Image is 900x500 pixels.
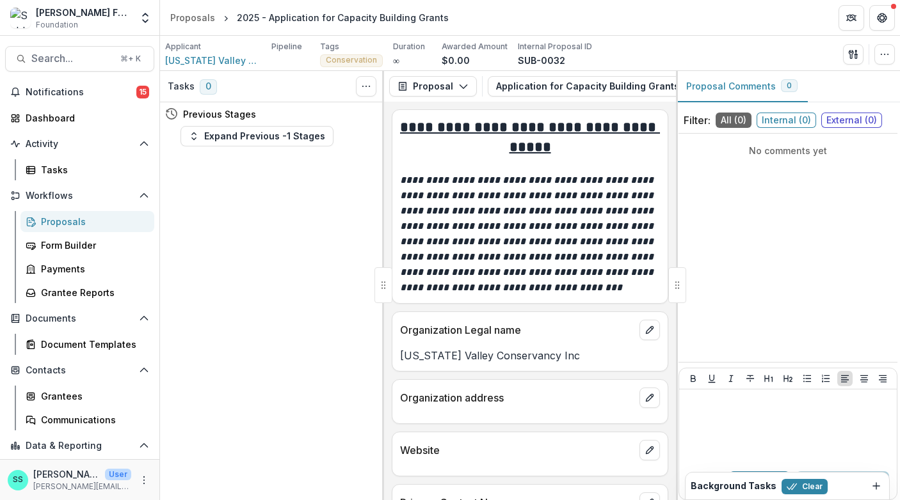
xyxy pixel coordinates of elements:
[5,46,154,72] button: Search...
[5,185,154,206] button: Open Workflows
[26,365,134,376] span: Contacts
[26,441,134,451] span: Data & Reporting
[676,71,808,102] button: Proposal Comments
[869,5,895,31] button: Get Help
[168,81,195,92] h3: Tasks
[393,54,399,67] p: ∞
[389,76,477,97] button: Proposal
[26,313,134,324] span: Documents
[271,41,302,52] p: Pipeline
[41,262,144,276] div: Payments
[33,467,100,481] p: [PERSON_NAME]
[36,19,78,31] span: Foundation
[165,41,201,52] p: Applicant
[41,389,144,403] div: Grantees
[356,76,376,97] button: Toggle View Cancelled Tasks
[26,111,144,125] div: Dashboard
[237,11,449,24] div: 2025 - Application for Capacity Building Grants
[36,6,131,19] div: [PERSON_NAME] Family Foundation
[639,320,660,340] button: edit
[13,476,23,484] div: Stephanie Schlecht
[393,41,425,52] p: Duration
[704,371,719,386] button: Underline
[400,322,634,338] p: Organization Legal name
[20,235,154,256] a: Form Builder
[20,386,154,407] a: Grantees
[136,5,154,31] button: Open entity switcher
[782,479,828,494] button: Clear
[757,113,816,128] span: Internal ( 0 )
[780,371,796,386] button: Heading 2
[20,159,154,180] a: Tasks
[875,371,890,386] button: Align Right
[684,144,892,157] p: No comments yet
[5,134,154,154] button: Open Activity
[41,413,144,426] div: Communications
[400,390,634,405] p: Organization address
[518,54,565,67] p: SUB-0032
[326,56,377,65] span: Conservation
[165,8,454,27] nav: breadcrumb
[5,360,154,380] button: Open Contacts
[33,481,131,492] p: [PERSON_NAME][EMAIL_ADDRESS][DOMAIN_NAME]
[488,76,718,97] button: Application for Capacity Building Grants
[821,113,882,128] span: External ( 0 )
[118,52,143,66] div: ⌘ + K
[165,8,220,27] a: Proposals
[869,478,884,494] button: Dismiss
[170,11,215,24] div: Proposals
[518,41,592,52] p: Internal Proposal ID
[5,107,154,129] a: Dashboard
[5,308,154,329] button: Open Documents
[691,481,776,492] h2: Background Tasks
[723,371,739,386] button: Italicize
[856,371,872,386] button: Align Center
[136,473,152,488] button: More
[320,41,339,52] p: Tags
[41,238,144,252] div: Form Builder
[728,471,791,492] button: Internal
[20,258,154,279] a: Payments
[26,191,134,201] span: Workflows
[639,387,660,408] button: edit
[41,215,144,228] div: Proposals
[442,54,470,67] p: $0.00
[20,409,154,430] a: Communications
[796,471,889,492] button: Add Comment
[165,54,261,67] a: [US_STATE] Valley Conservancy Inc
[837,371,853,386] button: Align Left
[800,371,815,386] button: Bullet List
[20,334,154,355] a: Document Templates
[743,371,758,386] button: Strike
[200,79,217,95] span: 0
[839,5,864,31] button: Partners
[41,286,144,299] div: Grantee Reports
[684,113,711,128] p: Filter:
[787,81,792,90] span: 0
[10,8,31,28] img: Schlecht Family Foundation
[26,87,136,98] span: Notifications
[183,107,256,121] h4: Previous Stages
[181,126,333,146] button: Expand Previous -1 Stages
[105,469,131,480] p: User
[41,338,144,351] div: Document Templates
[818,371,833,386] button: Ordered List
[442,41,508,52] p: Awarded Amount
[20,282,154,303] a: Grantee Reports
[31,52,113,65] span: Search...
[5,435,154,456] button: Open Data & Reporting
[136,86,149,98] span: 15
[761,371,776,386] button: Heading 1
[20,211,154,232] a: Proposals
[5,82,154,102] button: Notifications15
[686,371,701,386] button: Bold
[400,442,634,458] p: Website
[716,113,751,128] span: All ( 0 )
[41,163,144,176] div: Tasks
[26,139,134,150] span: Activity
[400,348,660,363] p: [US_STATE] Valley Conservancy Inc
[639,440,660,460] button: edit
